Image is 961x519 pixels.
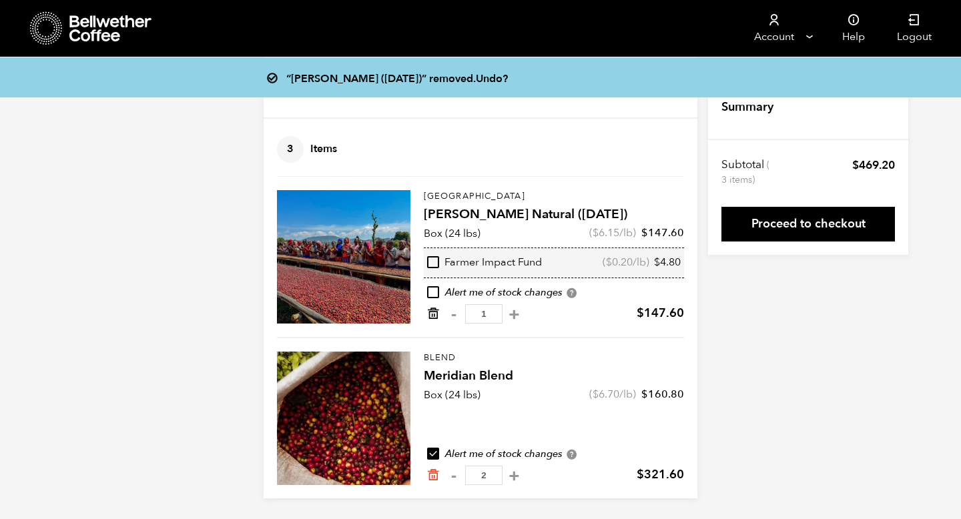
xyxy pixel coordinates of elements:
button: + [506,308,523,321]
h4: Meridian Blend [424,367,684,386]
span: ( /lb) [603,255,649,270]
span: $ [606,255,612,270]
bdi: 0.20 [606,255,633,270]
bdi: 321.60 [637,466,684,483]
bdi: 6.70 [593,387,619,402]
p: [GEOGRAPHIC_DATA] [424,190,684,203]
button: - [445,469,462,482]
bdi: 160.80 [641,387,684,402]
span: ( /lb) [589,387,636,402]
button: + [506,469,523,482]
p: Blend [424,352,684,365]
h4: Items [277,136,337,163]
div: Farmer Impact Fund [427,255,542,270]
a: Proceed to checkout [721,207,895,241]
span: $ [637,305,644,322]
span: $ [593,225,599,240]
th: Subtotal [721,157,771,187]
span: $ [637,466,644,483]
div: Alert me of stock changes [424,286,684,300]
p: Box (24 lbs) [424,387,480,403]
a: Remove from cart [426,468,440,482]
bdi: 4.80 [654,255,681,270]
bdi: 469.20 [852,157,895,173]
span: $ [641,387,648,402]
bdi: 147.60 [637,305,684,322]
p: Box (24 lbs) [424,225,480,241]
a: Undo? [476,71,508,86]
bdi: 6.15 [593,225,619,240]
span: $ [641,225,648,240]
input: Qty [465,466,503,485]
div: Alert me of stock changes [424,447,684,462]
span: $ [852,157,859,173]
span: 3 [277,136,304,163]
span: $ [593,387,599,402]
h4: [PERSON_NAME] Natural ([DATE]) [424,205,684,224]
a: Remove from cart [426,307,440,321]
h4: Summary [721,99,773,116]
span: ( /lb) [589,225,636,240]
button: - [445,308,462,321]
bdi: 147.60 [641,225,684,240]
input: Qty [465,304,503,324]
div: “[PERSON_NAME] ([DATE])” removed. [273,68,707,87]
span: $ [654,255,660,270]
